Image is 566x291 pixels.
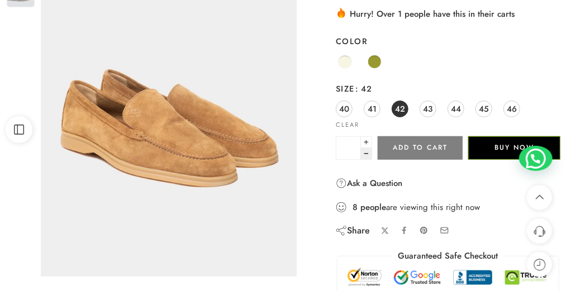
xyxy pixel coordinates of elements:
[368,101,377,116] span: 41
[346,268,550,287] img: Trust
[336,101,353,117] a: 40
[353,202,358,213] strong: 8
[336,201,560,213] div: are viewing this right now
[336,83,560,94] label: Size
[355,83,373,94] span: 42
[360,202,386,213] strong: people
[336,7,560,20] div: Hurry! Over 1 people have this in their carts
[339,101,349,116] span: 40
[400,226,408,235] a: Share on Facebook
[395,101,405,116] span: 42
[507,101,517,116] span: 46
[420,226,429,235] a: Pin on Pinterest
[381,227,389,235] a: Share on X
[448,101,464,117] a: 44
[440,226,449,235] a: Email to your friends
[336,136,361,160] input: Product quantity
[479,101,489,116] span: 45
[423,101,432,116] span: 43
[503,101,520,117] a: 46
[420,101,436,117] a: 43
[336,36,560,47] label: Color
[336,225,370,237] div: Share
[392,101,408,117] a: 42
[364,101,380,117] a: 41
[451,101,461,116] span: 44
[336,122,359,128] a: Clear options
[475,101,492,117] a: 45
[336,176,402,190] a: Ask a Question
[468,136,560,160] button: Buy Now
[378,136,463,160] button: Add to cart
[392,250,503,262] legend: Guaranteed Safe Checkout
